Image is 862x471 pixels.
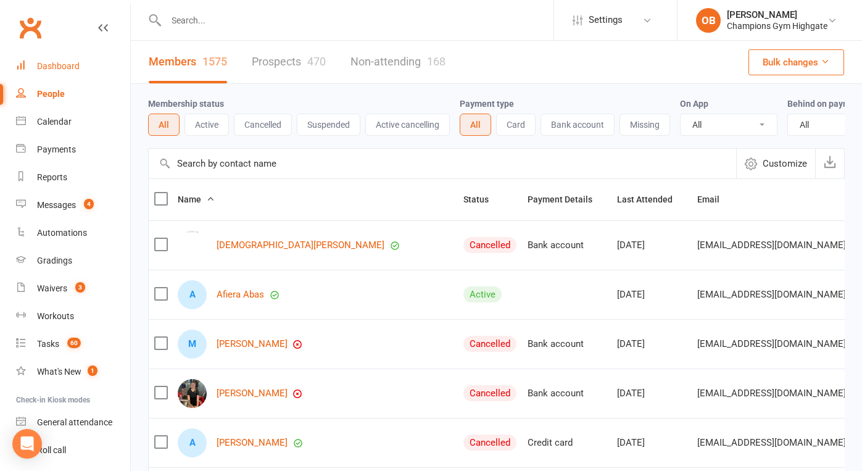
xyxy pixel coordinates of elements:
label: Membership status [148,99,224,109]
button: Bank account [541,114,615,136]
div: Active [463,286,502,302]
div: Workouts [37,311,74,321]
a: Dashboard [16,52,130,80]
div: [DATE] [617,240,686,251]
div: Champions Gym Highgate [727,20,827,31]
div: Waivers [37,283,67,293]
span: [EMAIL_ADDRESS][DOMAIN_NAME] [697,431,846,454]
div: Messages [37,200,76,210]
div: Bank account [528,240,606,251]
button: Cancelled [234,114,292,136]
label: Payment type [460,99,514,109]
span: Email [697,194,733,204]
div: [PERSON_NAME] [727,9,827,20]
div: 1575 [202,55,227,68]
div: Automations [37,228,87,238]
div: Cancelled [463,336,516,352]
a: Roll call [16,436,130,464]
a: Prospects470 [252,41,326,83]
div: What's New [37,367,81,377]
a: Gradings [16,247,130,275]
div: Cancelled [463,435,516,451]
a: Non-attending168 [350,41,446,83]
div: Dashboard [37,61,80,71]
a: Calendar [16,108,130,136]
button: Bulk changes [748,49,844,75]
button: Active [184,114,229,136]
a: Messages 4 [16,191,130,219]
span: 60 [67,338,81,348]
a: Waivers 3 [16,275,130,302]
div: A [178,280,207,309]
div: [DATE] [617,388,686,399]
a: [DEMOGRAPHIC_DATA][PERSON_NAME] [217,240,384,251]
div: 168 [427,55,446,68]
div: [DATE] [617,339,686,349]
a: Reports [16,164,130,191]
div: M [178,330,207,359]
span: Name [178,194,215,204]
input: Search... [162,12,553,29]
span: [EMAIL_ADDRESS][DOMAIN_NAME] [697,233,846,257]
span: 1 [88,365,97,376]
a: [PERSON_NAME] [217,339,288,349]
a: People [16,80,130,108]
div: Reports [37,172,67,182]
button: Card [496,114,536,136]
button: Missing [620,114,670,136]
a: Afiera Abas [217,290,264,300]
span: [EMAIL_ADDRESS][DOMAIN_NAME] [697,332,846,356]
a: [PERSON_NAME] [217,388,288,399]
div: OB [696,8,721,33]
div: Cancelled [463,385,516,401]
a: Members1575 [149,41,227,83]
div: Calendar [37,117,72,127]
span: [EMAIL_ADDRESS][DOMAIN_NAME] [697,283,846,306]
span: 3 [75,282,85,293]
div: Payments [37,144,76,154]
input: Search by contact name [149,149,736,178]
button: All [460,114,491,136]
button: Status [463,192,502,207]
button: All [148,114,180,136]
a: General attendance kiosk mode [16,409,130,436]
div: Gradings [37,256,72,265]
span: [EMAIL_ADDRESS][DOMAIN_NAME] [697,381,846,405]
div: People [37,89,65,99]
span: Customize [763,156,807,171]
div: A [178,428,207,457]
button: Name [178,192,215,207]
div: Bank account [528,339,606,349]
div: 470 [307,55,326,68]
a: Clubworx [15,12,46,43]
span: Last Attended [617,194,686,204]
a: Workouts [16,302,130,330]
div: General attendance [37,417,112,427]
div: [DATE] [617,438,686,448]
a: Payments [16,136,130,164]
a: [PERSON_NAME] [217,438,288,448]
a: What's New1 [16,358,130,386]
label: On App [680,99,708,109]
span: Status [463,194,502,204]
button: Suspended [297,114,360,136]
div: Cancelled [463,237,516,253]
button: Last Attended [617,192,686,207]
div: [DATE] [617,290,686,300]
div: Roll call [37,445,66,455]
span: Settings [589,6,623,34]
div: Tasks [37,339,59,349]
button: Payment Details [528,192,606,207]
button: Customize [736,149,815,178]
span: 4 [84,199,94,209]
div: Open Intercom Messenger [12,429,42,459]
span: Payment Details [528,194,606,204]
button: Email [697,192,733,207]
div: Bank account [528,388,606,399]
button: Active cancelling [365,114,450,136]
a: Tasks 60 [16,330,130,358]
a: Automations [16,219,130,247]
div: Credit card [528,438,606,448]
